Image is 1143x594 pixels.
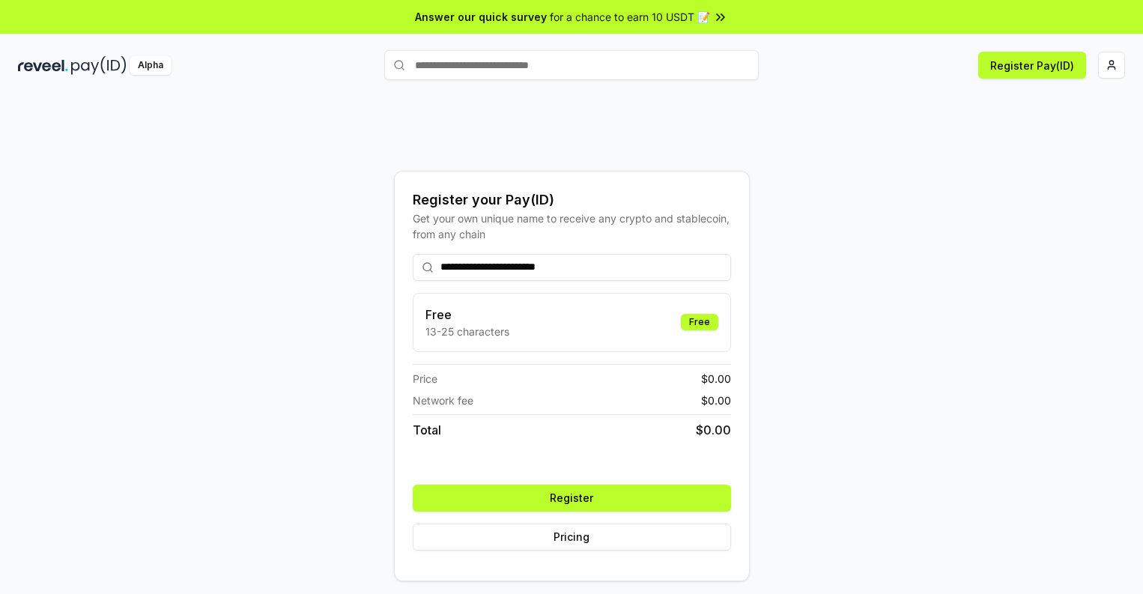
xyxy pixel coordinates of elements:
[550,9,710,25] span: for a chance to earn 10 USDT 📝
[413,371,437,387] span: Price
[425,324,509,339] p: 13-25 characters
[130,56,172,75] div: Alpha
[415,9,547,25] span: Answer our quick survey
[696,421,731,439] span: $ 0.00
[413,393,473,408] span: Network fee
[413,485,731,512] button: Register
[413,524,731,551] button: Pricing
[978,52,1086,79] button: Register Pay(ID)
[18,56,68,75] img: reveel_dark
[701,371,731,387] span: $ 0.00
[71,56,127,75] img: pay_id
[413,210,731,242] div: Get your own unique name to receive any crypto and stablecoin, from any chain
[701,393,731,408] span: $ 0.00
[413,190,731,210] div: Register your Pay(ID)
[413,421,441,439] span: Total
[425,306,509,324] h3: Free
[681,314,718,330] div: Free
